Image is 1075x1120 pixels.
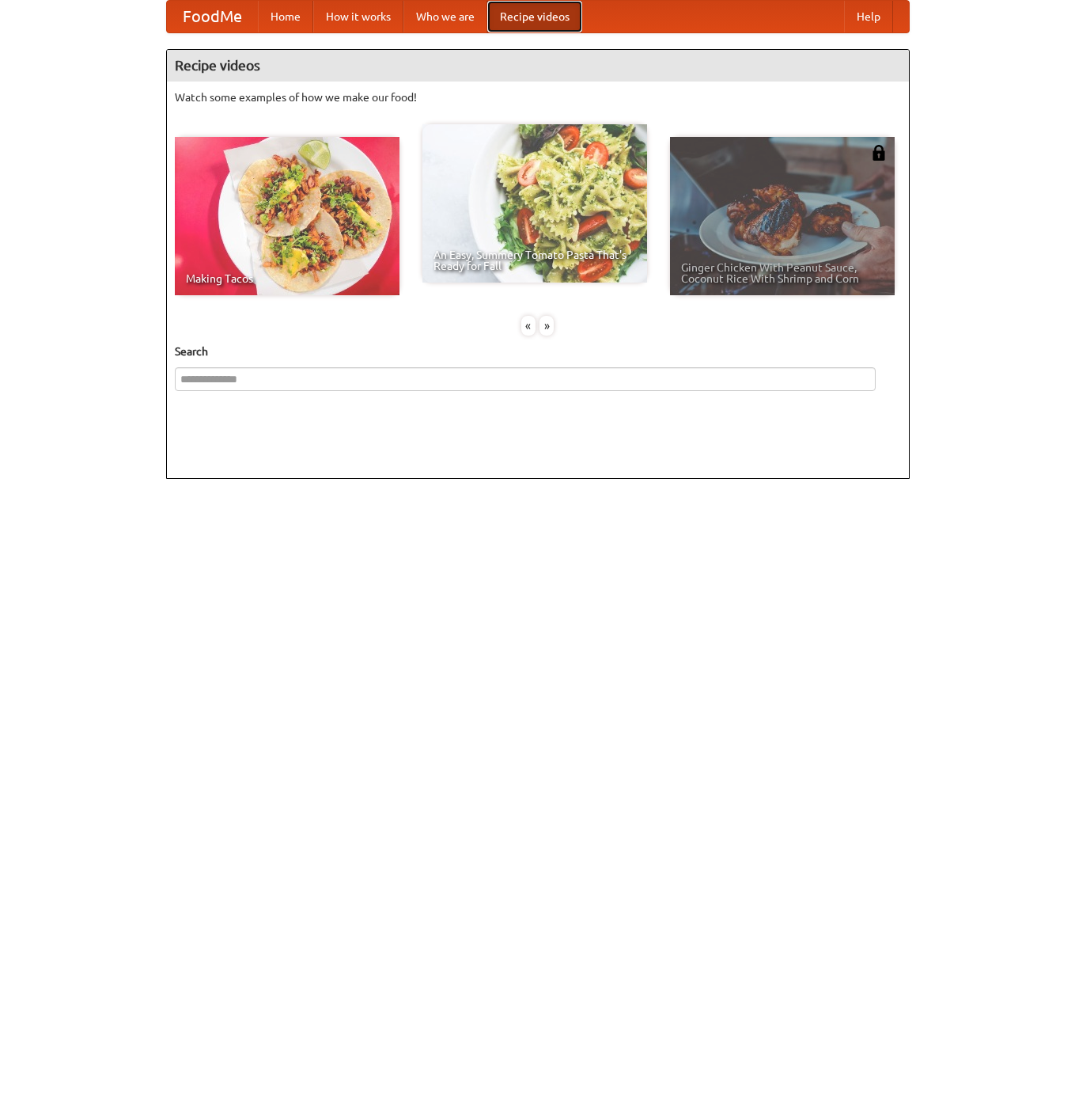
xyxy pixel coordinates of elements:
h5: Search [175,344,901,359]
a: How it works [313,1,403,32]
a: Making Tacos [175,137,399,295]
p: Watch some examples of how we make our food! [175,89,901,105]
img: 483408.png [871,145,887,161]
a: An Easy, Summery Tomato Pasta That's Ready for Fall [422,124,647,283]
a: Help [844,1,893,32]
a: Home [258,1,313,32]
h4: Recipe videos [167,50,909,82]
span: An Easy, Summery Tomato Pasta That's Ready for Fall [433,249,636,271]
div: » [539,316,554,336]
a: Who we are [403,1,487,32]
a: Recipe videos [487,1,582,32]
a: FoodMe [167,1,258,32]
span: Making Tacos [186,273,388,284]
div: « [521,316,536,336]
